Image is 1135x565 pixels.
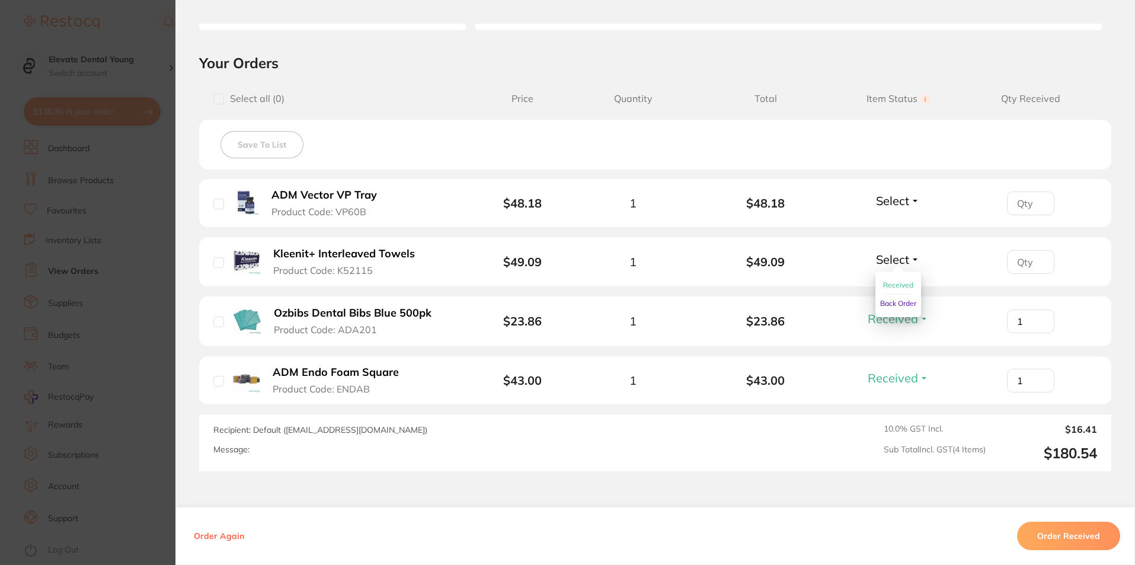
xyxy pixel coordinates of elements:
button: Select [872,193,923,208]
output: $16.41 [995,424,1097,435]
span: Total [699,93,832,104]
span: Qty Received [964,93,1097,104]
b: $49.09 [699,255,832,269]
span: Recipient: Default ( [EMAIL_ADDRESS][DOMAIN_NAME] ) [213,424,427,435]
img: Kleenit+ Interleaved Towels [233,247,261,274]
span: Back Order [880,299,916,308]
b: $43.00 [503,373,542,388]
span: 1 [629,314,637,328]
span: Received [868,311,918,326]
span: Received [868,371,918,385]
label: Message: [213,445,250,455]
b: $23.86 [699,314,832,328]
span: Sub Total Incl. GST ( 4 Items) [884,445,986,462]
button: Order Received [1017,522,1120,550]
button: Order Again [190,531,248,541]
input: Qty [1007,191,1054,215]
span: Product Code: ENDAB [273,384,370,394]
img: Ozbibs Dental Bibs Blue 500pk [233,306,261,334]
span: Product Code: ADA201 [274,324,377,335]
span: 1 [629,196,637,210]
button: Received [864,311,932,326]
span: 1 [629,374,637,387]
button: Ozbibs Dental Bibs Blue 500pk Product Code: ADA201 [270,307,445,336]
span: Quantity [567,93,699,104]
span: Select [876,193,909,208]
input: Qty [1007,309,1054,333]
span: Received [883,280,913,289]
img: ADM Vector VP Tray [233,189,259,215]
button: Kleenit+ Interleaved Towels Product Code: K52115 [270,247,429,276]
b: $49.09 [503,254,542,269]
span: Product Code: K52115 [273,265,373,276]
span: Select all ( 0 ) [224,93,284,104]
img: ADM Endo Foam Square [233,366,260,393]
button: Select [872,252,923,267]
b: ADM Endo Foam Square [273,366,399,379]
input: Qty [1007,250,1054,274]
span: Select [876,252,909,267]
span: Item Status [832,93,965,104]
button: ADM Endo Foam Square Product Code: ENDAB [269,366,413,395]
span: Product Code: VP60B [271,206,366,217]
h2: Your Orders [199,54,1111,72]
b: $48.18 [699,196,832,210]
span: 1 [629,255,637,269]
b: $43.00 [699,374,832,387]
button: Received [883,276,913,295]
button: Save To List [220,131,303,158]
button: Received [864,371,932,385]
b: Ozbibs Dental Bibs Blue 500pk [274,307,431,320]
span: 10.0 % GST Incl. [884,424,986,435]
output: $180.54 [995,445,1097,462]
input: Qty [1007,369,1054,392]
button: ADM Vector VP Tray Product Code: VP60B [268,189,392,218]
b: ADM Vector VP Tray [271,189,377,202]
span: Price [478,93,567,104]
b: $23.86 [503,314,542,328]
b: $48.18 [503,196,542,210]
b: Kleenit+ Interleaved Towels [273,248,415,260]
button: Back Order [880,295,916,312]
